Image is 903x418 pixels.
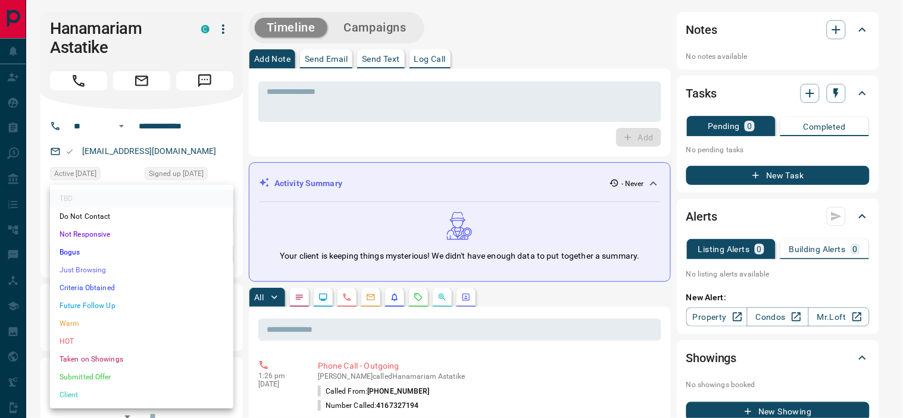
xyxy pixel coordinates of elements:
[50,297,233,315] li: Future Follow Up
[50,350,233,368] li: Taken on Showings
[50,332,233,350] li: HOT
[50,315,233,332] li: Warm
[50,243,233,261] li: Bogus
[50,279,233,297] li: Criteria Obtained
[50,368,233,386] li: Submitted Offer
[50,208,233,225] li: Do Not Contact
[50,225,233,243] li: Not Responsive
[50,386,233,404] li: Client
[50,261,233,279] li: Just Browsing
